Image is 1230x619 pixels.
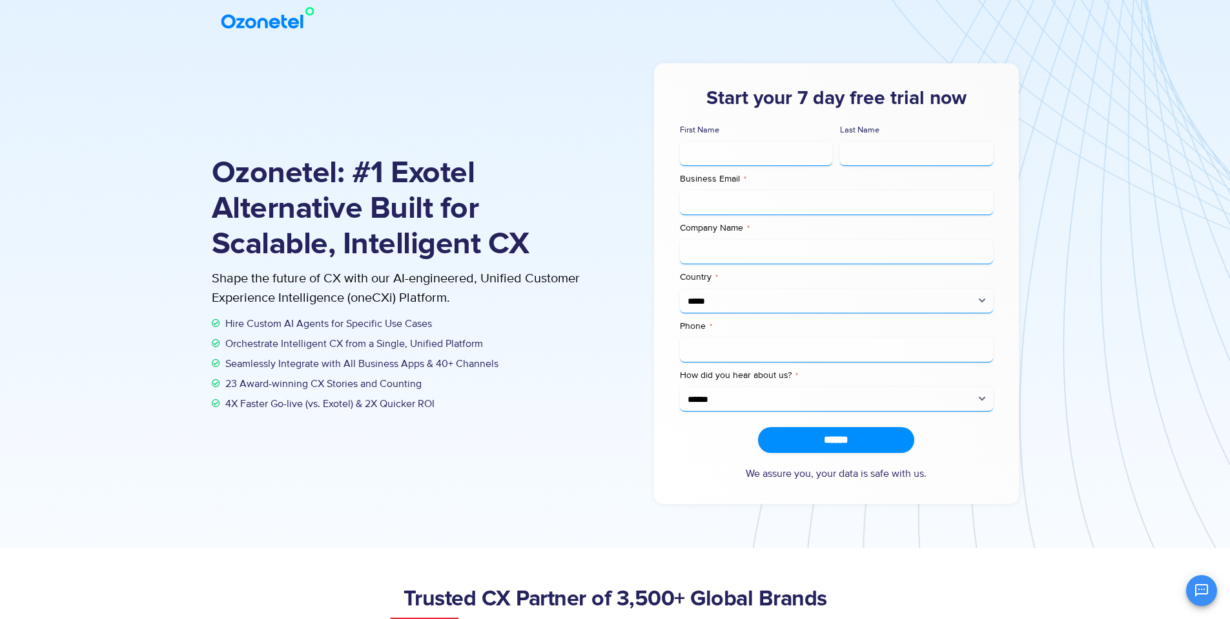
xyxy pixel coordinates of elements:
[222,316,432,331] span: Hire Custom AI Agents for Specific Use Cases
[222,376,422,392] span: 23 Award-winning CX Stories and Counting
[1186,575,1217,606] button: Open chat
[212,269,615,308] p: Shape the future of CX with our AI-engineered, Unified Customer Experience Intelligence (oneCXi) ...
[222,396,435,412] span: 4X Faster Go-live (vs. Exotel) & 2X Quicker ROI
[263,587,967,613] h2: Trusted CX Partner of 3,500+ Global Brands
[680,320,993,333] label: Phone
[680,124,833,136] label: First Name
[680,271,993,284] label: Country
[680,173,993,185] label: Business Email
[222,336,483,351] span: Orchestrate Intelligent CX from a Single, Unified Platform
[680,222,993,235] label: Company Name
[212,156,615,262] h1: Ozonetel: #1 Exotel Alternative Built for Scalable, Intelligent CX
[222,356,498,372] span: Seamlessly Integrate with All Business Apps & 40+ Channels
[680,369,993,382] label: How did you hear about us?
[840,124,993,136] label: Last Name
[680,86,993,111] h3: Start your 7 day free trial now
[746,466,927,481] a: We assure you, your data is safe with us.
